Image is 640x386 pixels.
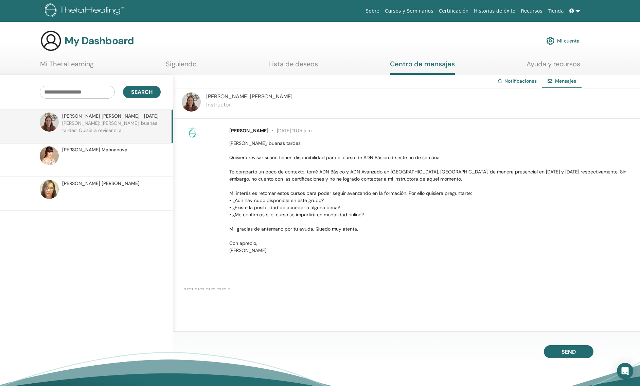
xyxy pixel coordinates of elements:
span: Search [131,88,153,96]
img: no-photo.png [187,127,198,138]
a: Sobre [363,5,382,17]
a: Centro de mensajes [390,60,455,75]
a: Recursos [518,5,545,17]
a: Mi cuenta [546,33,580,48]
span: [DATE] [144,113,159,120]
div: Open Intercom Messenger [617,363,633,379]
span: [PERSON_NAME] [PERSON_NAME] [206,93,292,100]
span: [DATE] 11:05 a.m. [268,128,313,134]
a: Historias de éxito [471,5,518,17]
a: Tienda [545,5,567,17]
span: [PERSON_NAME] Mahnanova [62,146,127,153]
a: Notificaciones [504,78,537,84]
p: [PERSON_NAME]: [PERSON_NAME], buenas tardes: Quisiera revisar si a... [62,120,161,140]
span: Send [562,348,576,355]
a: Ayuda y recursos [527,60,580,73]
h3: My Dashboard [65,35,134,47]
img: generic-user-icon.jpg [40,30,62,52]
button: Search [123,86,161,98]
a: Cursos y Seminarios [382,5,436,17]
button: Send [544,345,593,358]
a: Mi ThetaLearning [40,60,94,73]
span: Mensajes [555,78,576,84]
span: [PERSON_NAME] [PERSON_NAME] [62,180,140,187]
a: Certificación [436,5,471,17]
a: Siguiendo [166,60,197,73]
span: [PERSON_NAME] [229,128,268,134]
span: [PERSON_NAME] [PERSON_NAME] [62,113,140,120]
p: [PERSON_NAME], buenas tardes: Quisiera revisar si aún tienen disponibilidad para el curso de ADN ... [229,140,632,254]
img: default.jpg [40,180,59,199]
img: cog.svg [546,35,554,47]
p: Instructor [206,101,292,109]
img: default.jpg [40,146,59,165]
img: default.jpg [40,113,59,132]
a: Lista de deseos [268,60,318,73]
img: logo.png [45,3,126,19]
img: default.jpg [182,93,201,112]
